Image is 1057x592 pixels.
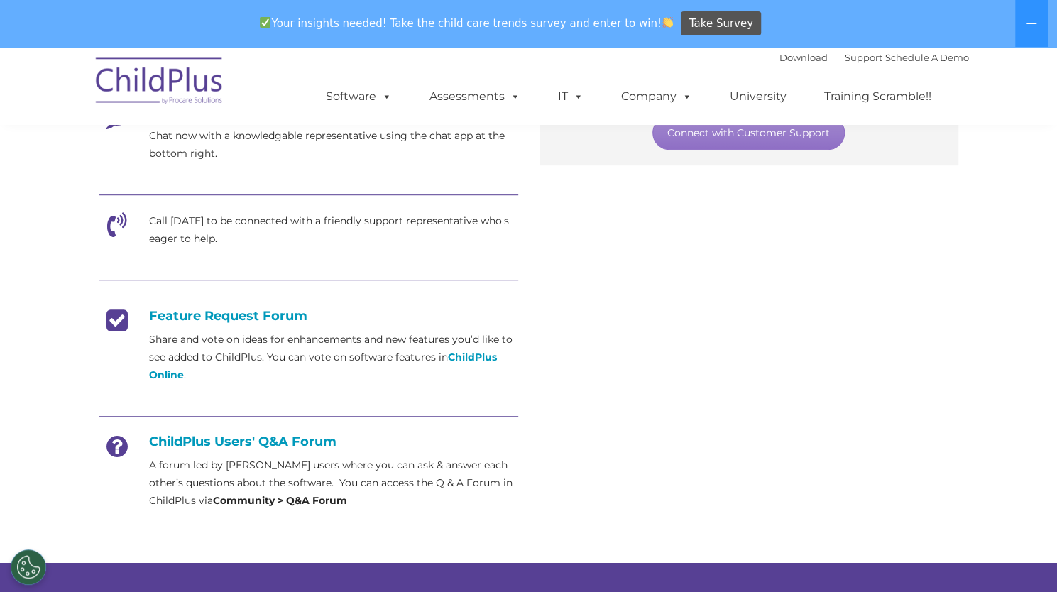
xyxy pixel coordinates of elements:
a: ChildPlus Online [149,351,497,381]
h4: ChildPlus Users' Q&A Forum [99,434,518,449]
img: ChildPlus by Procare Solutions [89,48,231,119]
a: Assessments [415,82,535,111]
img: 👏 [662,17,673,28]
button: Cookies Settings [11,549,46,585]
p: Chat now with a knowledgable representative using the chat app at the bottom right. [149,127,518,163]
a: Download [779,52,828,63]
p: A forum led by [PERSON_NAME] users where you can ask & answer each other’s questions about the so... [149,456,518,510]
h4: Feature Request Forum [99,308,518,324]
a: Training Scramble!! [810,82,946,111]
p: Share and vote on ideas for enhancements and new features you’d like to see added to ChildPlus. Y... [149,331,518,384]
img: ✅ [260,17,270,28]
a: Take Survey [681,11,761,36]
p: Call [DATE] to be connected with a friendly support representative who's eager to help. [149,212,518,248]
span: Take Survey [689,11,753,36]
a: Company [607,82,706,111]
a: University [716,82,801,111]
strong: Community > Q&A Forum [213,494,347,507]
font: | [779,52,969,63]
a: Software [312,82,406,111]
a: IT [544,82,598,111]
a: Support [845,52,882,63]
a: Connect with Customer Support [652,116,845,150]
a: Schedule A Demo [885,52,969,63]
span: Your insights needed! Take the child care trends survey and enter to win! [254,9,679,37]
